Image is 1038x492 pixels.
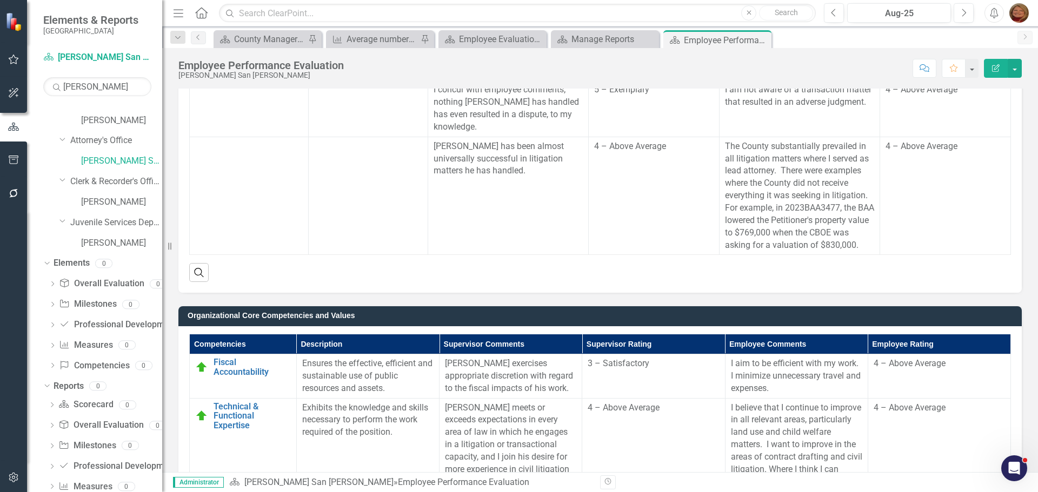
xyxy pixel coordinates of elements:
input: Search Below... [43,77,151,96]
div: 0 [150,279,167,288]
button: Search [759,5,813,21]
a: Clerk & Recorder's Office [70,176,162,188]
a: [PERSON_NAME] [81,237,162,250]
a: [PERSON_NAME] San [PERSON_NAME] [43,51,151,64]
div: Employee Performance Evaluation [398,477,529,487]
img: On Target [195,361,208,374]
td: Double-Click to Edit [868,354,1010,399]
a: [PERSON_NAME] [81,196,162,208]
span: 4 – Above Average [874,358,946,368]
div: Employee Performance Evaluation [684,33,769,47]
td: Double-Click to Edit [880,80,1011,137]
td: Double-Click to Edit [582,354,725,399]
a: Fiscal Accountability [214,358,291,376]
p: [PERSON_NAME] has been almost universally successful in litigation matters he has handled. [434,140,583,178]
span: Elements & Reports [43,14,138,26]
div: 0 [118,341,136,350]
img: ClearPoint Strategy [5,12,24,31]
a: Overall Evaluation [59,278,144,290]
span: 4 – Above Average [874,402,946,413]
img: On Target [195,409,208,422]
iframe: Intercom live chat [1001,455,1027,481]
a: Milestones [58,440,116,452]
span: 4 – Above Average [588,402,660,413]
td: Double-Click to Edit [296,354,439,399]
a: [PERSON_NAME] [81,114,162,127]
small: [GEOGRAPHIC_DATA] [43,26,138,35]
div: 0 [135,361,152,370]
td: Double-Click to Edit [589,137,720,255]
span: 5 – Exemplary [594,84,649,95]
td: Double-Click to Edit [428,80,588,137]
input: Search ClearPoint... [219,4,816,23]
p: The County substantially prevailed in all litigation matters where I served as lead attorney. The... [725,140,874,252]
div: [PERSON_NAME] San [PERSON_NAME] [178,71,344,79]
td: Double-Click to Edit Right Click for Context Menu [190,354,297,399]
div: Aug-25 [851,7,947,20]
a: [PERSON_NAME] San [PERSON_NAME] [244,477,394,487]
a: Measures [59,339,112,352]
a: Employee Evaluation Navigation [441,32,544,46]
a: Attorney's Office [70,134,162,147]
button: Aug-25 [847,3,951,23]
a: Manage Reports [554,32,656,46]
td: Double-Click to Edit [719,80,880,137]
td: Double-Click to Edit [719,137,880,255]
td: Double-Click to Edit [725,354,868,399]
div: » [229,476,592,489]
td: Double-Click to Edit [440,354,582,399]
a: [PERSON_NAME] San [PERSON_NAME] [81,155,162,167]
td: Double-Click to Edit [428,137,588,255]
a: Milestones [59,298,116,311]
span: Search [775,8,798,17]
a: Reports [54,380,84,393]
div: County Manager's Office [234,32,305,46]
div: 0 [149,421,167,430]
td: Double-Click to Edit [589,80,720,137]
a: Competencies [59,360,129,372]
div: Employee Evaluation Navigation [459,32,544,46]
h3: Organizational Core Competencies and Values [188,312,1016,320]
a: County Manager's Office [216,32,305,46]
div: 0 [118,482,135,491]
img: Katherine Haase [1009,3,1029,23]
p: I concur with employee comments; nothing [PERSON_NAME] has handled has even resulted in a dispute... [434,84,583,133]
span: 3 – Satisfactory [588,358,649,368]
p: [PERSON_NAME] exercises appropriate discretion with regard to the fiscal impacts of his work. [445,358,576,395]
td: Double-Click to Edit [880,137,1011,255]
span: 4 – Above Average [886,141,957,151]
div: 0 [89,381,107,390]
p: Exhibits the knowledge and skills necessary to perform the work required of the position. [302,402,434,439]
span: Administrator [173,477,224,488]
a: Average number of days for BOCC minutes to be approved by the BOCC and made available to the public. [329,32,418,46]
span: 4 – Above Average [886,84,957,95]
p: I aim to be efficient with my work. I minimize unnecessary travel and expenses. [731,358,862,395]
div: 0 [95,259,112,268]
a: Scorecard [58,399,113,411]
a: Elements [54,257,90,269]
span: 4 – Above Average [594,141,666,151]
div: 0 [119,400,136,409]
a: Professional Development [58,460,176,473]
a: Overall Evaluation [58,419,143,432]
div: 0 [122,441,139,450]
div: Average number of days for BOCC minutes to be approved by the BOCC and made available to the public. [347,32,418,46]
a: Professional Development [59,319,176,331]
div: 0 [122,300,139,309]
p: I am not aware of a transaction matter that resulted in an adverse judgment. [725,84,874,111]
a: Juvenile Services Department [70,217,162,229]
a: Technical & Functional Expertise [214,402,291,430]
div: Manage Reports [571,32,656,46]
p: Ensures the effective, efficient and sustainable use of public resources and assets. [302,358,434,395]
div: Employee Performance Evaluation [178,59,344,71]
